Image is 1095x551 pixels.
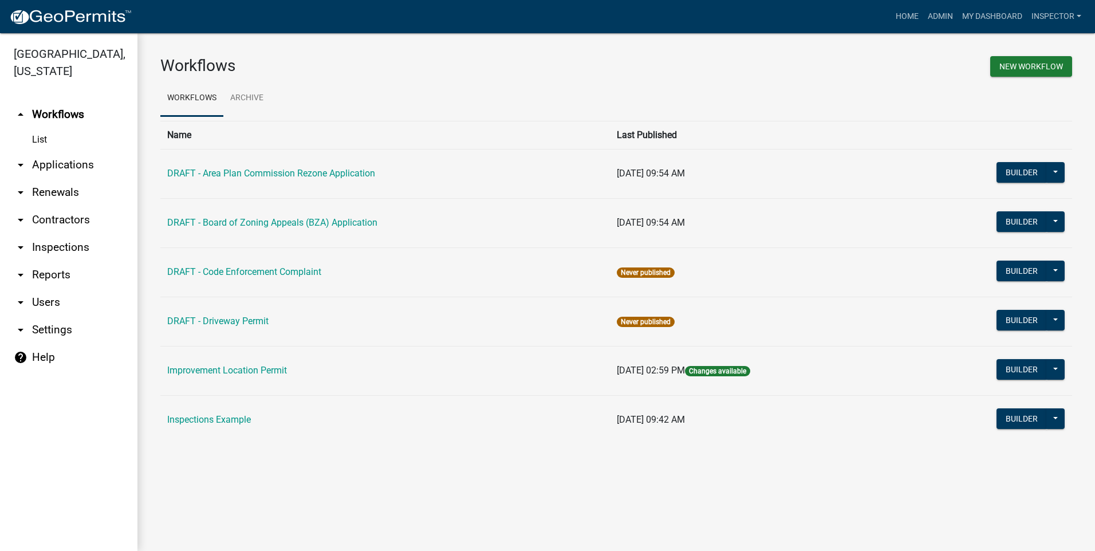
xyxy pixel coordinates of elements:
[160,80,223,117] a: Workflows
[617,168,685,179] span: [DATE] 09:54 AM
[14,186,27,199] i: arrow_drop_down
[14,268,27,282] i: arrow_drop_down
[996,261,1047,281] button: Builder
[160,56,608,76] h3: Workflows
[996,211,1047,232] button: Builder
[14,108,27,121] i: arrow_drop_up
[1027,6,1086,27] a: Inspector
[14,158,27,172] i: arrow_drop_down
[996,408,1047,429] button: Builder
[996,310,1047,330] button: Builder
[167,168,375,179] a: DRAFT - Area Plan Commission Rezone Application
[167,365,287,376] a: Improvement Location Permit
[891,6,923,27] a: Home
[617,317,675,327] span: Never published
[617,267,675,278] span: Never published
[167,414,251,425] a: Inspections Example
[14,351,27,364] i: help
[14,323,27,337] i: arrow_drop_down
[990,56,1072,77] button: New Workflow
[923,6,958,27] a: Admin
[617,365,685,376] span: [DATE] 02:59 PM
[617,414,685,425] span: [DATE] 09:42 AM
[996,359,1047,380] button: Builder
[617,217,685,228] span: [DATE] 09:54 AM
[610,121,905,149] th: Last Published
[167,217,377,228] a: DRAFT - Board of Zoning Appeals (BZA) Application
[167,316,269,326] a: DRAFT - Driveway Permit
[167,266,321,277] a: DRAFT - Code Enforcement Complaint
[14,213,27,227] i: arrow_drop_down
[14,296,27,309] i: arrow_drop_down
[685,366,750,376] span: Changes available
[14,241,27,254] i: arrow_drop_down
[223,80,270,117] a: Archive
[160,121,610,149] th: Name
[958,6,1027,27] a: My Dashboard
[996,162,1047,183] button: Builder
